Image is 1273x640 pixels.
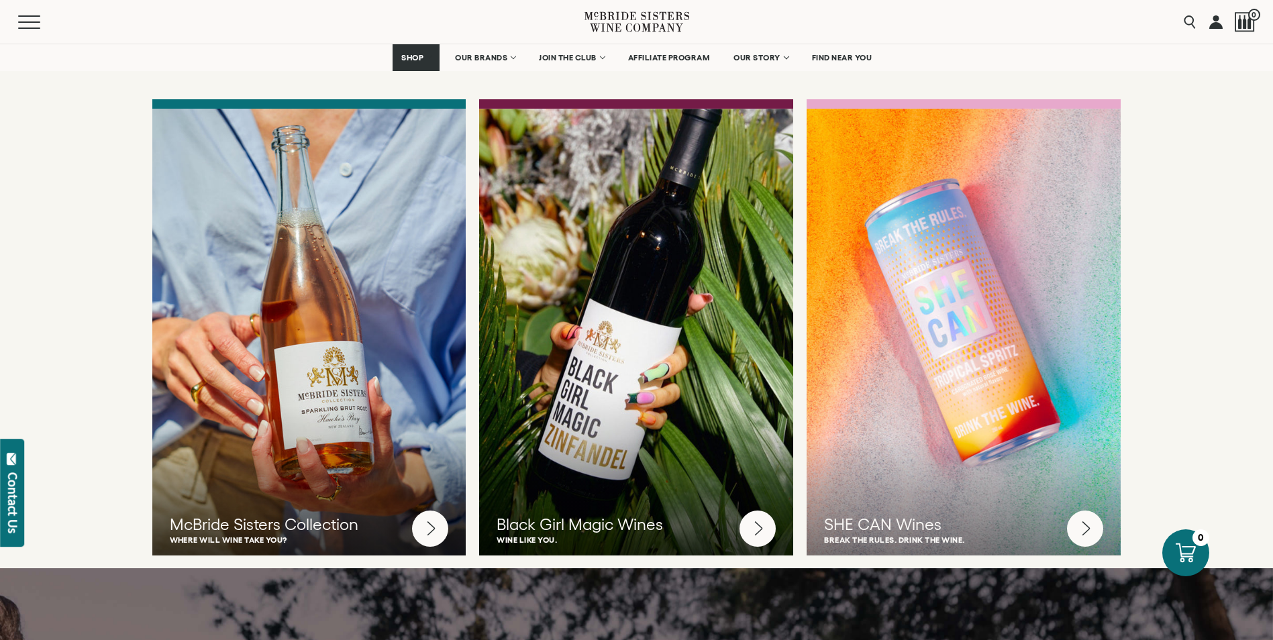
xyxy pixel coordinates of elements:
[628,53,710,62] span: AFFILIATE PROGRAM
[803,44,881,71] a: FIND NEAR YOU
[170,513,449,536] h3: McBride Sisters Collection
[1248,9,1260,21] span: 0
[497,513,776,536] h3: Black Girl Magic Wines
[733,53,780,62] span: OUR STORY
[812,53,872,62] span: FIND NEAR YOU
[539,53,597,62] span: JOIN THE CLUB
[6,472,19,533] div: Contact Us
[619,44,719,71] a: AFFILIATE PROGRAM
[824,513,1103,536] h3: SHE CAN Wines
[497,535,776,544] p: Wine like you.
[725,44,797,71] a: OUR STORY
[530,44,613,71] a: JOIN THE CLUB
[1192,529,1209,546] div: 0
[18,15,66,29] button: Mobile Menu Trigger
[455,53,507,62] span: OUR BRANDS
[170,535,449,544] p: Where will wine take you?
[152,99,466,556] a: McBride Sisters Collection Where will wine take you?
[807,99,1121,556] a: SHE CAN Wines Break the rules. Drink the wine.
[446,44,523,71] a: OUR BRANDS
[479,99,793,556] a: Black Girl Magic Wines Wine like you.
[393,44,440,71] a: SHOP
[824,535,1103,544] p: Break the rules. Drink the wine.
[401,53,424,62] span: SHOP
